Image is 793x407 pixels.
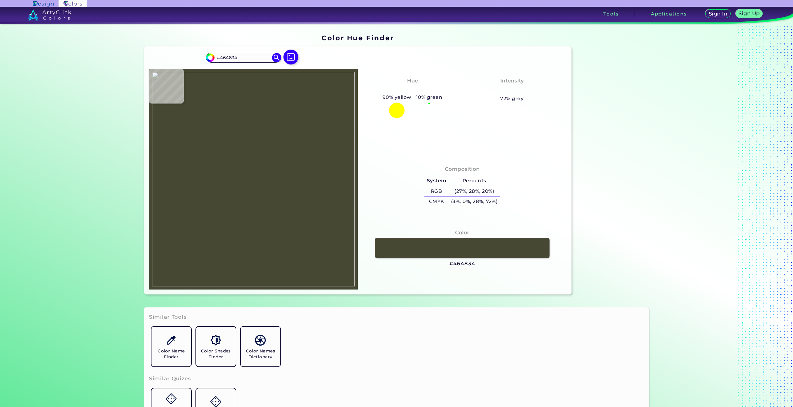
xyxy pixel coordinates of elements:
[740,11,759,16] h5: Sign Up
[149,324,194,369] a: Color Name Finder
[215,53,272,62] input: type color..
[194,324,238,369] a: Color Shades Finder
[28,9,72,20] img: logo_artyclick_colors_white.svg
[210,335,221,346] img: icon_color_shades.svg
[449,186,500,197] h5: (27%, 28%, 20%)
[449,197,500,207] h5: (3%, 0%, 28%, 72%)
[651,11,687,16] h3: Applications
[707,10,729,18] a: Sign In
[166,393,177,404] img: icon_game.svg
[455,228,469,237] h4: Color
[243,348,278,360] h5: Color Names Dictionary
[500,95,524,103] h5: 72% grey
[710,11,726,16] h5: Sign In
[380,93,414,101] h5: 90% yellow
[33,1,54,7] img: ArtyClick Design logo
[154,348,189,360] h5: Color Name Finder
[414,93,445,101] h5: 10% green
[449,176,500,186] h5: Percents
[238,324,283,369] a: Color Names Dictionary
[166,335,177,346] img: icon_color_name_finder.svg
[255,335,266,346] img: icon_color_names_dictionary.svg
[407,76,418,85] h4: Hue
[272,53,281,62] img: icon search
[283,50,298,64] img: icon picture
[500,76,524,85] h4: Intensity
[424,186,449,197] h5: RGB
[449,260,475,268] h3: #464834
[199,348,233,360] h5: Color Shades Finder
[500,86,524,94] h3: Pastel
[210,396,221,407] img: icon_game.svg
[322,33,394,42] h1: Color Hue Finder
[149,313,187,321] h3: Similar Tools
[149,375,191,383] h3: Similar Quizes
[603,11,619,16] h3: Tools
[386,86,438,94] h3: Greenish Yellow
[152,72,355,286] img: c87dc542-75b6-4592-8a35-6be3a4b146a5
[737,10,761,18] a: Sign Up
[424,176,449,186] h5: System
[445,165,480,174] h4: Composition
[424,197,449,207] h5: CMYK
